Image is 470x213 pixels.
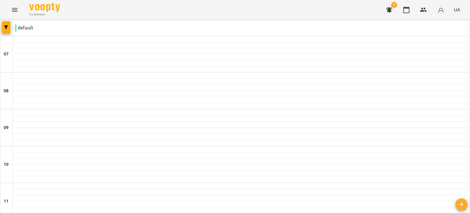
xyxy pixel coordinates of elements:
button: UA [451,4,463,15]
h6: 10 [4,161,9,168]
span: For Business [29,13,60,17]
h6: 09 [4,124,9,131]
h6: 08 [4,88,9,94]
button: Menu [7,2,22,17]
h6: 11 [4,198,9,205]
h6: 07 [4,51,9,58]
span: 2 [391,2,397,8]
img: avatar_s.png [437,6,445,14]
button: Створити урок [455,198,468,211]
span: UA [454,6,460,13]
img: Voopty Logo [29,3,60,12]
p: default [15,24,33,32]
